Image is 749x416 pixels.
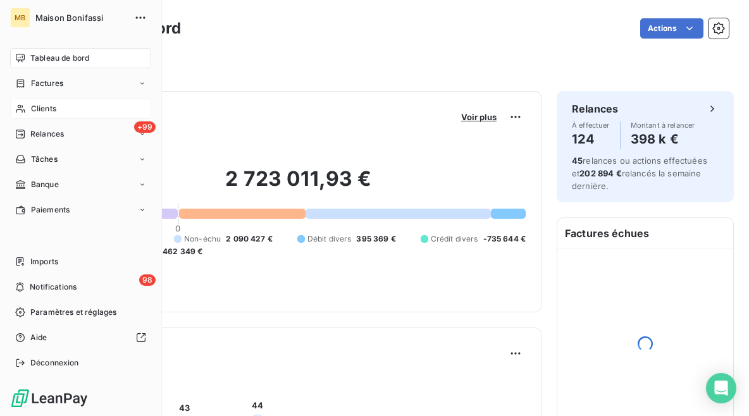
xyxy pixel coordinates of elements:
span: 0 [175,223,180,233]
h2: 2 723 011,93 € [71,166,526,204]
a: Banque [10,174,151,195]
a: Tableau de bord [10,48,151,68]
span: Banque [31,179,59,190]
a: Aide [10,327,151,348]
span: 202 894 € [579,168,621,178]
h4: 398 k € [631,129,695,149]
span: Relances [30,128,64,140]
button: Voir plus [457,111,500,123]
a: Paiements [10,200,151,220]
span: -735 644 € [483,233,526,245]
a: Paramètres et réglages [10,302,151,322]
span: Paramètres et réglages [30,307,116,318]
a: Factures [10,73,151,94]
span: Tâches [31,154,58,165]
span: Voir plus [461,112,497,122]
span: Tableau de bord [30,52,89,64]
a: Clients [10,99,151,119]
a: Imports [10,252,151,272]
span: Déconnexion [30,357,79,369]
span: Clients [31,103,56,114]
span: Aide [30,332,47,343]
span: Crédit divers [431,233,478,245]
a: +99Relances [10,124,151,144]
span: Imports [30,256,58,267]
span: Paiements [31,204,70,216]
span: Notifications [30,281,77,293]
span: 2 090 427 € [226,233,273,245]
div: MB [10,8,30,28]
div: Open Intercom Messenger [706,373,736,403]
span: -462 349 € [159,246,203,257]
span: relances ou actions effectuées et relancés la semaine dernière. [572,156,707,191]
a: Tâches [10,149,151,169]
span: Factures [31,78,63,89]
span: 45 [572,156,583,166]
span: 98 [139,274,156,286]
img: Logo LeanPay [10,388,89,408]
span: Débit divers [307,233,352,245]
span: À effectuer [572,121,610,129]
span: Non-échu [184,233,221,245]
h4: 124 [572,129,610,149]
span: +99 [134,121,156,133]
span: Maison Bonifassi [35,13,127,23]
span: Montant à relancer [631,121,695,129]
span: 395 369 € [356,233,395,245]
h6: Factures échues [557,218,733,248]
button: Actions [640,18,703,39]
h6: Relances [572,101,618,116]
